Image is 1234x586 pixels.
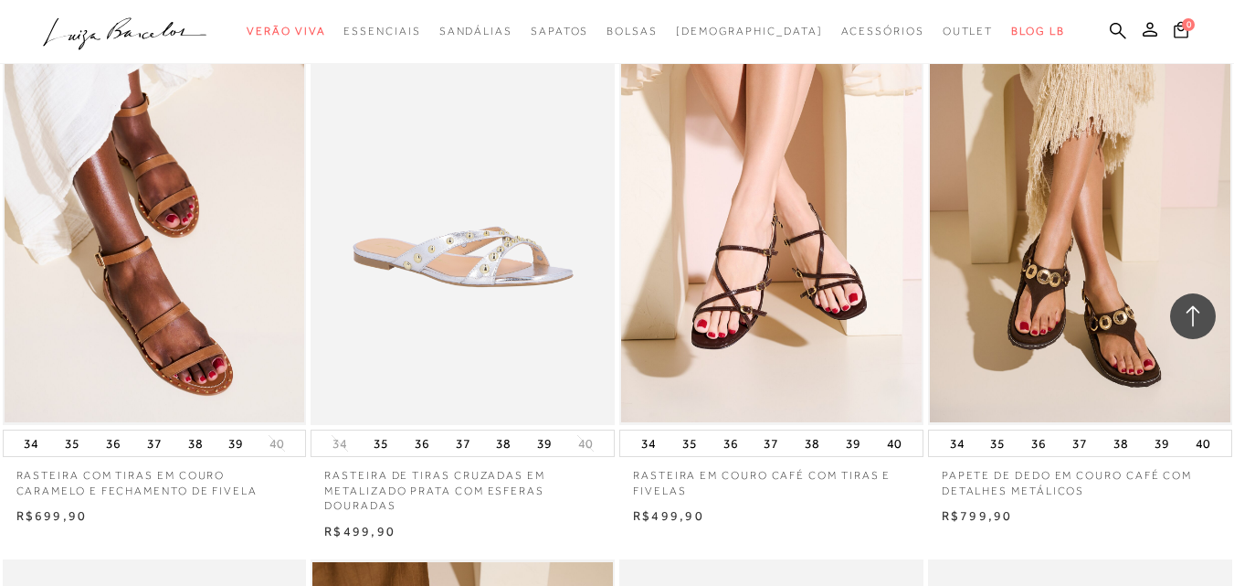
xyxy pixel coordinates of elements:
span: BLOG LB [1011,25,1064,37]
button: 36 [718,431,744,456]
a: noSubCategoriesText [247,15,325,48]
button: 40 [573,435,598,453]
button: 37 [142,431,167,456]
button: 38 [490,431,516,456]
button: 35 [368,431,394,456]
a: noSubCategoriesText [943,15,994,48]
span: Essenciais [343,25,420,37]
span: 0 [1182,18,1195,31]
span: R$699,90 [16,508,88,523]
button: 40 [264,435,290,453]
button: 40 [881,431,907,456]
span: Acessórios [841,25,924,37]
a: noSubCategoriesText [841,15,924,48]
span: [DEMOGRAPHIC_DATA] [676,25,823,37]
a: PAPETE DE DEDO EM COURO CAFÉ COM DETALHES METÁLICOS [928,457,1232,499]
span: R$499,90 [324,524,396,538]
button: 36 [100,431,126,456]
button: 37 [450,431,476,456]
button: 39 [532,431,557,456]
a: noSubCategoriesText [439,15,512,48]
button: 37 [758,431,784,456]
span: Sapatos [531,25,588,37]
button: 36 [1026,431,1051,456]
button: 39 [223,431,248,456]
button: 34 [636,431,661,456]
button: 0 [1168,20,1194,45]
button: 38 [183,431,208,456]
button: 35 [59,431,85,456]
a: RASTEIRA EM COURO CAFÉ COM TIRAS E FIVELAS [619,457,923,499]
button: 34 [18,431,44,456]
button: 38 [799,431,825,456]
a: noSubCategoriesText [531,15,588,48]
button: 34 [944,431,970,456]
span: Outlet [943,25,994,37]
a: noSubCategoriesText [676,15,823,48]
button: 39 [840,431,866,456]
button: 37 [1067,431,1092,456]
span: R$799,90 [942,508,1013,523]
a: BLOG LB [1011,15,1064,48]
span: Verão Viva [247,25,325,37]
a: RASTEIRA COM TIRAS EM COURO CARAMELO E FECHAMENTO DE FIVELA [3,457,307,499]
button: 38 [1108,431,1134,456]
button: 39 [1149,431,1175,456]
button: 40 [1190,431,1216,456]
a: RASTEIRA DE TIRAS CRUZADAS EM METALIZADO PRATA COM ESFERAS DOURADAS [311,457,615,514]
button: 36 [409,431,435,456]
span: Bolsas [606,25,658,37]
a: noSubCategoriesText [343,15,420,48]
button: 35 [985,431,1010,456]
button: 35 [677,431,702,456]
span: R$499,90 [633,508,704,523]
a: noSubCategoriesText [606,15,658,48]
button: 34 [327,435,353,453]
span: Sandálias [439,25,512,37]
